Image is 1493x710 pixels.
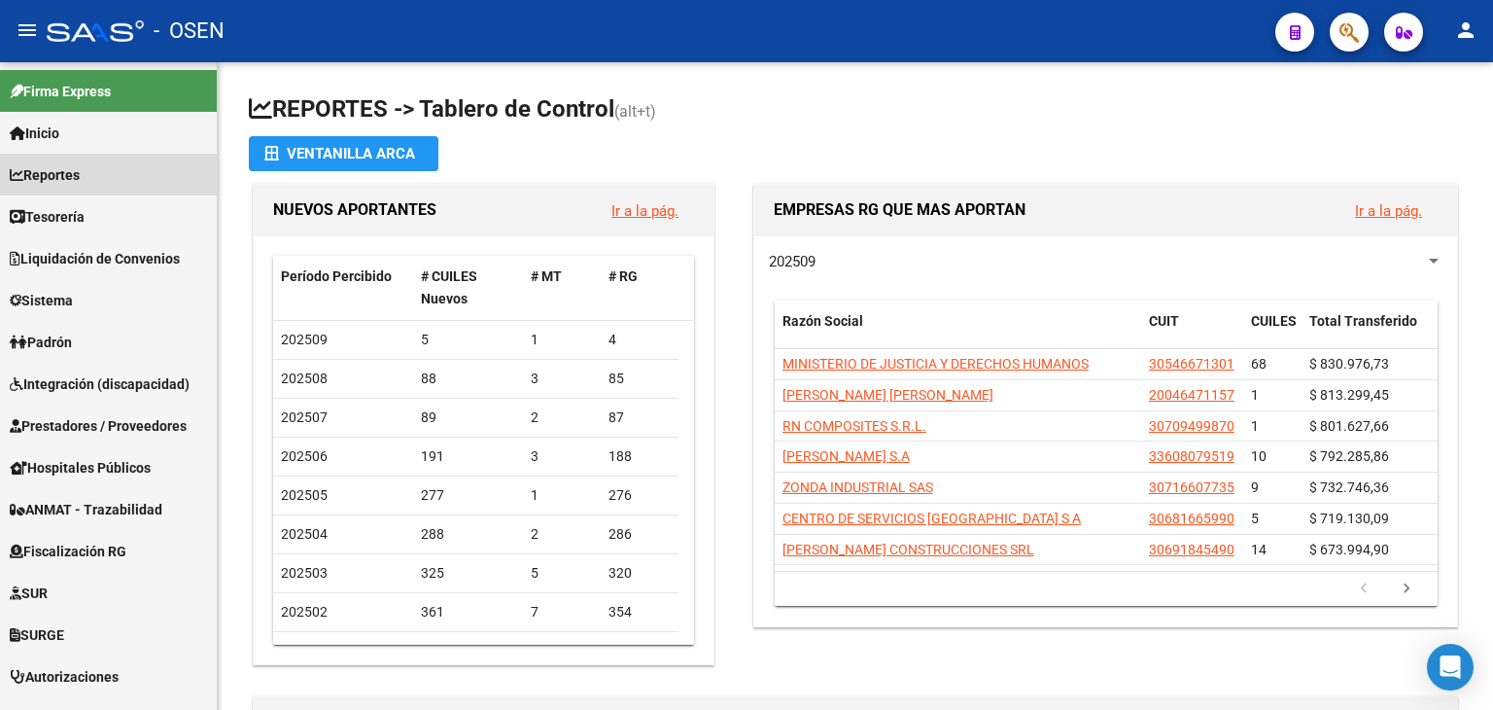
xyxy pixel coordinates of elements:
[608,407,671,429] div: 87
[608,329,671,351] div: 4
[782,418,926,434] span: RN COMPOSITES S.R.L.
[1302,301,1438,365] datatable-header-cell: Total Transferido
[1309,479,1389,495] span: $ 732.746,36
[1149,356,1234,372] span: 30546671301
[608,484,671,507] div: 276
[1309,313,1417,329] span: Total Transferido
[1345,579,1382,600] a: go to previous page
[531,484,593,507] div: 1
[1309,448,1389,464] span: $ 792.285,86
[10,164,80,186] span: Reportes
[1141,301,1243,365] datatable-header-cell: CUIT
[1309,418,1389,434] span: $ 801.627,66
[769,253,816,270] span: 202509
[531,445,593,468] div: 3
[1149,387,1234,403] span: 20046471157
[264,136,423,171] div: Ventanilla ARCA
[601,256,678,320] datatable-header-cell: # RG
[281,268,392,284] span: Período Percibido
[531,407,593,429] div: 2
[1251,418,1259,434] span: 1
[611,202,678,220] a: Ir a la pág.
[154,10,225,53] span: - OSEN
[281,526,328,542] span: 202504
[1149,313,1179,329] span: CUIT
[614,102,656,121] span: (alt+t)
[1355,202,1422,220] a: Ir a la pág.
[608,640,671,662] div: 398
[281,409,328,425] span: 202507
[281,332,328,347] span: 202509
[421,484,516,507] div: 277
[10,415,187,437] span: Prestadores / Proveedores
[531,268,562,284] span: # MT
[421,640,516,662] div: 406
[1149,511,1234,526] span: 30681665990
[1388,579,1425,600] a: go to next page
[421,407,516,429] div: 89
[782,356,1089,372] span: MINISTERIO DE JUSTICIA Y DERECHOS HUMANOS
[1251,542,1267,557] span: 14
[249,93,1462,127] h1: REPORTES -> Tablero de Control
[1251,511,1259,526] span: 5
[782,313,863,329] span: Razón Social
[782,479,933,495] span: ZONDA INDUSTRIAL SAS
[281,448,328,464] span: 202506
[10,541,126,562] span: Fiscalización RG
[1427,644,1474,691] div: Open Intercom Messenger
[1309,356,1389,372] span: $ 830.976,73
[10,206,85,228] span: Tesorería
[608,601,671,623] div: 354
[1251,356,1267,372] span: 68
[1149,448,1234,464] span: 33608079519
[531,368,593,390] div: 3
[10,499,162,520] span: ANMAT - Trazabilidad
[10,332,72,353] span: Padrón
[1309,387,1389,403] span: $ 813.299,45
[608,268,638,284] span: # RG
[531,329,593,351] div: 1
[10,624,64,646] span: SURGE
[782,511,1081,526] span: CENTRO DE SERVICIOS [GEOGRAPHIC_DATA] S A
[281,487,328,503] span: 202505
[273,256,413,320] datatable-header-cell: Período Percibido
[1309,542,1389,557] span: $ 673.994,90
[281,643,328,658] span: 202501
[523,256,601,320] datatable-header-cell: # MT
[608,445,671,468] div: 188
[16,18,39,42] mat-icon: menu
[531,562,593,585] div: 5
[531,640,593,662] div: 8
[281,604,328,620] span: 202502
[1251,313,1297,329] span: CUILES
[1454,18,1477,42] mat-icon: person
[782,542,1034,557] span: [PERSON_NAME] CONSTRUCCIONES SRL
[596,193,694,229] button: Ir a la pág.
[775,301,1141,365] datatable-header-cell: Razón Social
[1149,542,1234,557] span: 30691845490
[10,457,151,479] span: Hospitales Públicos
[782,387,993,403] span: [PERSON_NAME] [PERSON_NAME]
[608,368,671,390] div: 85
[10,81,111,102] span: Firma Express
[1149,418,1234,434] span: 30709499870
[1339,193,1438,229] button: Ir a la pág.
[1243,301,1302,365] datatable-header-cell: CUILES
[10,373,190,395] span: Integración (discapacidad)
[10,248,180,269] span: Liquidación de Convenios
[10,666,119,688] span: Autorizaciones
[1149,479,1234,495] span: 30716607735
[273,200,436,219] span: NUEVOS APORTANTES
[421,445,516,468] div: 191
[1251,387,1259,403] span: 1
[1251,448,1267,464] span: 10
[249,136,438,171] button: Ventanilla ARCA
[531,523,593,546] div: 2
[421,601,516,623] div: 361
[421,368,516,390] div: 88
[774,200,1025,219] span: EMPRESAS RG QUE MAS APORTAN
[531,601,593,623] div: 7
[10,290,73,311] span: Sistema
[10,583,48,604] span: SUR
[281,371,328,386] span: 202508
